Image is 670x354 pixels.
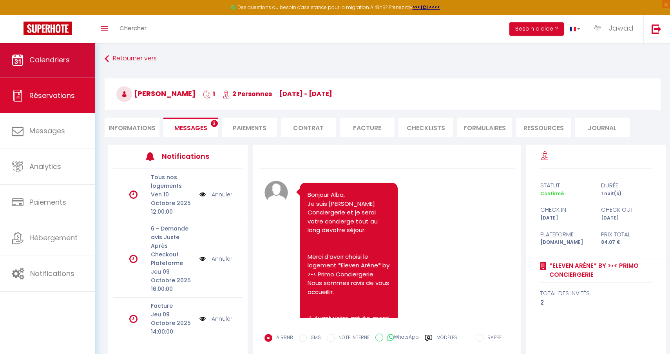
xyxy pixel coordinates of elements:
[413,4,440,11] a: >>> ICI <<<<
[151,190,194,216] p: Ven 10 Octobre 2025 12:00:00
[29,55,70,65] span: Calendriers
[199,314,206,323] img: NO IMAGE
[335,334,369,343] label: NOTE INTERNE
[535,214,596,222] div: [DATE]
[29,197,66,207] span: Paiements
[222,118,277,137] li: Paiements
[540,190,564,197] span: Confirmé
[483,334,503,343] label: RAPPEL
[596,230,657,239] div: Prix total
[105,118,159,137] li: Informations
[162,147,215,165] h3: Notifications
[540,298,652,307] div: 2
[212,190,232,199] a: Annuler
[151,173,194,190] p: Tous nos logements
[151,224,194,267] p: 6 - Demande avis Juste Après Checkout Plateforme
[652,24,661,34] img: logout
[29,233,78,243] span: Hébergement
[535,205,596,214] div: check in
[272,334,293,343] label: AIRBNB
[151,301,194,310] p: Facture
[596,214,657,222] div: [DATE]
[24,22,72,35] img: Super Booking
[509,22,564,36] button: Besoin d'aide ?
[596,181,657,190] div: durée
[151,310,194,336] p: Jeu 09 Octobre 2025 14:00:00
[383,334,419,342] label: WhatsApp
[586,15,643,43] a: ... Jawad
[199,254,206,263] img: NO IMAGE
[547,261,652,280] a: *Eleven Arène* by >•< Primo Conciergerie
[279,89,332,98] span: [DATE] - [DATE]
[535,181,596,190] div: statut
[30,269,74,278] span: Notifications
[211,120,218,127] span: 3
[457,118,512,137] li: FORMULAIRES
[340,118,395,137] li: Facture
[264,181,288,204] img: avatar.png
[436,334,457,348] label: Modèles
[596,239,657,246] div: 84.07 €
[281,118,336,137] li: Contrat
[174,123,207,133] span: Messages
[120,24,147,32] span: Chercher
[151,267,194,293] p: Jeu 09 Octobre 2025 16:00:00
[223,89,272,98] span: 2 Personnes
[29,162,61,171] span: Analytics
[596,205,657,214] div: check out
[116,89,196,98] span: [PERSON_NAME]
[535,230,596,239] div: Plateforme
[540,289,652,298] div: total des invités
[609,23,634,33] span: Jawad
[307,334,321,343] label: SMS
[575,118,630,137] li: Journal
[203,89,215,98] span: 1
[105,52,661,66] a: Retourner vers
[212,314,232,323] a: Annuler
[199,190,206,199] img: NO IMAGE
[592,22,604,34] img: ...
[29,91,75,100] span: Réservations
[516,118,571,137] li: Ressources
[535,239,596,246] div: [DOMAIN_NAME]
[398,118,453,137] li: CHECKLISTS
[114,15,152,43] a: Chercher
[212,254,232,263] a: Annuler
[29,126,65,136] span: Messages
[596,190,657,198] div: 1 nuit(s)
